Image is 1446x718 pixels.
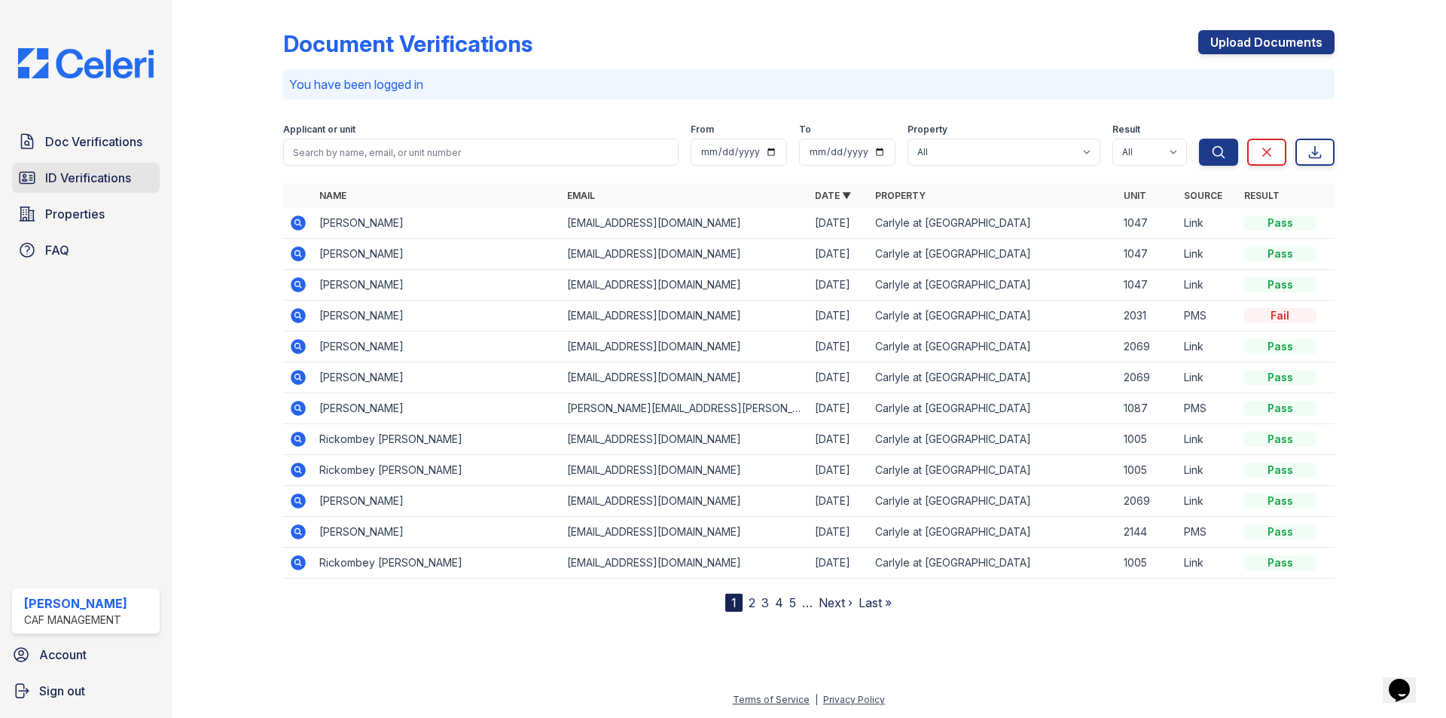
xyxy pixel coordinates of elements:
[869,208,1117,239] td: Carlyle at [GEOGRAPHIC_DATA]
[313,270,561,301] td: [PERSON_NAME]
[561,270,809,301] td: [EMAIL_ADDRESS][DOMAIN_NAME]
[1178,455,1238,486] td: Link
[561,332,809,362] td: [EMAIL_ADDRESS][DOMAIN_NAME]
[567,190,595,201] a: Email
[809,455,869,486] td: [DATE]
[869,455,1117,486] td: Carlyle at [GEOGRAPHIC_DATA]
[1244,463,1316,478] div: Pass
[12,127,160,157] a: Doc Verifications
[313,332,561,362] td: [PERSON_NAME]
[869,548,1117,579] td: Carlyle at [GEOGRAPHIC_DATA]
[733,694,810,705] a: Terms of Service
[45,133,142,151] span: Doc Verifications
[869,332,1117,362] td: Carlyle at [GEOGRAPHIC_DATA]
[1118,301,1178,332] td: 2031
[283,124,355,136] label: Applicant or unit
[1184,190,1222,201] a: Source
[6,640,166,670] a: Account
[12,199,160,229] a: Properties
[1118,239,1178,270] td: 1047
[802,594,813,612] span: …
[1112,124,1140,136] label: Result
[875,190,926,201] a: Property
[1118,270,1178,301] td: 1047
[1118,517,1178,548] td: 2144
[12,163,160,193] a: ID Verifications
[809,301,869,332] td: [DATE]
[869,301,1117,332] td: Carlyle at [GEOGRAPHIC_DATA]
[561,362,809,393] td: [EMAIL_ADDRESS][DOMAIN_NAME]
[859,595,892,610] a: Last »
[1118,362,1178,393] td: 2069
[283,139,679,166] input: Search by name, email, or unit number
[561,517,809,548] td: [EMAIL_ADDRESS][DOMAIN_NAME]
[283,30,532,57] div: Document Verifications
[1118,424,1178,455] td: 1005
[313,239,561,270] td: [PERSON_NAME]
[809,486,869,517] td: [DATE]
[1244,432,1316,447] div: Pass
[24,594,127,613] div: [PERSON_NAME]
[869,362,1117,393] td: Carlyle at [GEOGRAPHIC_DATA]
[908,124,947,136] label: Property
[809,362,869,393] td: [DATE]
[815,694,818,705] div: |
[561,486,809,517] td: [EMAIL_ADDRESS][DOMAIN_NAME]
[809,332,869,362] td: [DATE]
[809,548,869,579] td: [DATE]
[12,235,160,265] a: FAQ
[1178,393,1238,424] td: PMS
[1244,524,1316,539] div: Pass
[761,595,769,610] a: 3
[1178,208,1238,239] td: Link
[39,646,87,664] span: Account
[45,169,131,187] span: ID Verifications
[1178,362,1238,393] td: Link
[1244,401,1316,416] div: Pass
[561,548,809,579] td: [EMAIL_ADDRESS][DOMAIN_NAME]
[1124,190,1146,201] a: Unit
[1118,208,1178,239] td: 1047
[809,517,869,548] td: [DATE]
[809,270,869,301] td: [DATE]
[289,75,1329,93] p: You have been logged in
[561,424,809,455] td: [EMAIL_ADDRESS][DOMAIN_NAME]
[819,595,853,610] a: Next ›
[1244,215,1316,231] div: Pass
[1244,370,1316,385] div: Pass
[1244,190,1280,201] a: Result
[1118,455,1178,486] td: 1005
[869,270,1117,301] td: Carlyle at [GEOGRAPHIC_DATA]
[561,301,809,332] td: [EMAIL_ADDRESS][DOMAIN_NAME]
[561,455,809,486] td: [EMAIL_ADDRESS][DOMAIN_NAME]
[1178,517,1238,548] td: PMS
[6,48,166,78] img: CE_Logo_Blue-a8612792a0a2168367f1c8372b55b34899dd931a85d93a1a3d3e32e68fde9ad4.png
[809,393,869,424] td: [DATE]
[869,239,1117,270] td: Carlyle at [GEOGRAPHIC_DATA]
[869,517,1117,548] td: Carlyle at [GEOGRAPHIC_DATA]
[691,124,714,136] label: From
[1178,239,1238,270] td: Link
[1178,424,1238,455] td: Link
[313,393,561,424] td: [PERSON_NAME]
[869,486,1117,517] td: Carlyle at [GEOGRAPHIC_DATA]
[1383,658,1431,703] iframe: chat widget
[799,124,811,136] label: To
[1118,393,1178,424] td: 1087
[313,424,561,455] td: Rickombey [PERSON_NAME]
[1178,270,1238,301] td: Link
[313,208,561,239] td: [PERSON_NAME]
[6,676,166,706] a: Sign out
[1244,493,1316,509] div: Pass
[869,424,1117,455] td: Carlyle at [GEOGRAPHIC_DATA]
[45,241,69,259] span: FAQ
[1118,332,1178,362] td: 2069
[1178,486,1238,517] td: Link
[561,208,809,239] td: [EMAIL_ADDRESS][DOMAIN_NAME]
[775,595,783,610] a: 4
[1244,339,1316,354] div: Pass
[561,393,809,424] td: [PERSON_NAME][EMAIL_ADDRESS][PERSON_NAME][DOMAIN_NAME]
[809,424,869,455] td: [DATE]
[809,208,869,239] td: [DATE]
